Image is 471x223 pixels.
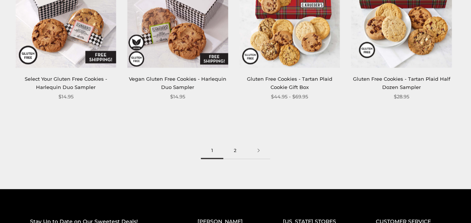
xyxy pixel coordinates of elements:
[170,93,185,101] span: $14.95
[247,76,332,90] a: Gluten Free Cookies - Tartan Plaid Cookie Gift Box
[247,142,270,159] a: Next page
[223,142,247,159] a: 2
[353,76,450,90] a: Gluten Free Cookies - Tartan Plaid Half Dozen Sampler
[394,93,409,101] span: $28.95
[129,76,226,90] a: Vegan Gluten Free Cookies - Harlequin Duo Sampler
[25,76,107,90] a: Select Your Gluten Free Cookies - Harlequin Duo Sampler
[58,93,73,101] span: $14.95
[6,194,78,217] iframe: Sign Up via Text for Offers
[271,93,308,101] span: $44.95 - $69.95
[201,142,223,159] span: 1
